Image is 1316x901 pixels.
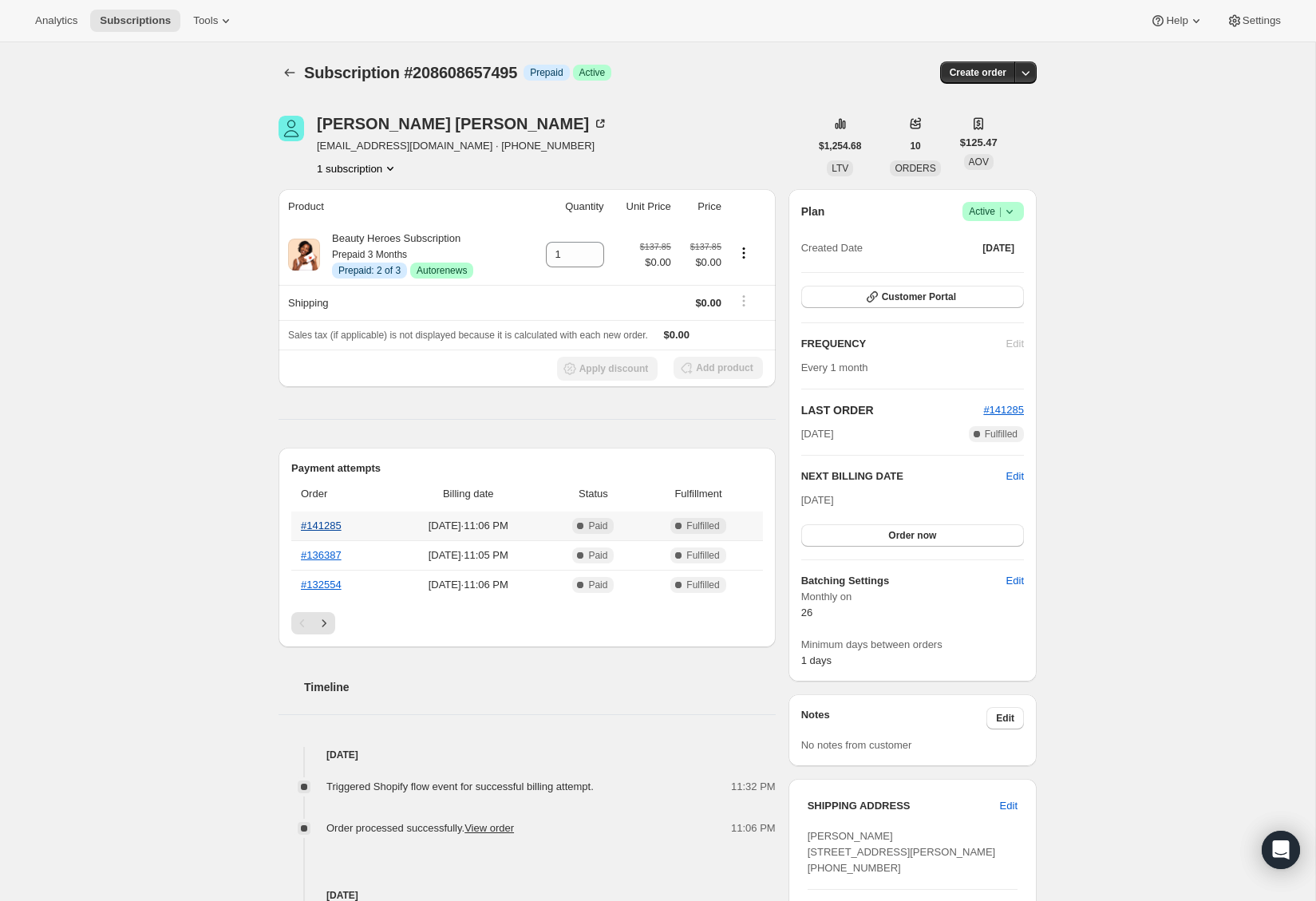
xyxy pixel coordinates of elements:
[279,116,304,141] span: Melissa Taylor
[686,579,719,591] span: Fulfilled
[983,402,1024,418] button: #141285
[1217,10,1290,32] button: Settings
[801,240,863,256] span: Created Date
[801,402,984,418] h2: LAST ORDER
[553,486,634,502] span: Status
[317,160,398,176] button: Product actions
[664,329,690,341] span: $0.00
[279,189,525,224] th: Product
[90,10,180,32] button: Subscriptions
[1006,468,1024,484] button: Edit
[640,255,671,271] span: $0.00
[801,637,1024,653] span: Minimum days between orders
[801,607,812,618] span: 26
[317,138,608,154] span: [EMAIL_ADDRESS][DOMAIN_NAME] · [PHONE_NUMBER]
[291,612,763,634] nav: Pagination
[950,66,1006,79] span: Create order
[731,820,776,836] span: 11:06 PM
[609,189,676,224] th: Unit Price
[801,336,1006,352] h2: FREQUENCY
[301,520,342,532] a: #141285
[1243,14,1281,27] span: Settings
[801,426,834,442] span: [DATE]
[996,712,1014,725] span: Edit
[986,707,1024,729] button: Edit
[801,468,1006,484] h2: NEXT BILLING DATE
[332,249,407,260] small: Prepaid 3 Months
[184,10,243,32] button: Tools
[731,292,757,310] button: Shipping actions
[686,520,719,532] span: Fulfilled
[695,297,721,309] span: $0.00
[801,573,1006,589] h6: Batching Settings
[985,428,1018,441] span: Fulfilled
[393,547,543,563] span: [DATE] · 11:05 PM
[731,244,757,262] button: Product actions
[997,568,1033,594] button: Edit
[313,612,335,634] button: Next
[1262,831,1300,869] div: Open Intercom Messenger
[291,460,763,476] h2: Payment attempts
[288,330,648,341] span: Sales tax (if applicable) is not displayed because it is calculated with each new order.
[801,707,987,729] h3: Notes
[317,116,608,132] div: [PERSON_NAME] [PERSON_NAME]
[530,66,563,79] span: Prepaid
[808,830,996,874] span: [PERSON_NAME] [STREET_ADDRESS][PERSON_NAME] [PHONE_NUMBER]
[393,518,543,534] span: [DATE] · 11:06 PM
[326,780,594,792] span: Triggered Shopify flow event for successful billing attempt.
[304,64,517,81] span: Subscription #208608657495
[895,163,935,174] span: ORDERS
[393,577,543,593] span: [DATE] · 11:06 PM
[464,822,514,834] a: View order
[809,135,871,157] button: $1,254.68
[960,135,998,151] span: $125.47
[640,242,671,251] small: $137.85
[801,524,1024,547] button: Order now
[801,286,1024,308] button: Customer Portal
[982,242,1014,255] span: [DATE]
[801,494,834,506] span: [DATE]
[731,779,776,795] span: 11:32 PM
[819,140,861,152] span: $1,254.68
[801,654,832,666] span: 1 days
[808,798,1000,814] h3: SHIPPING ADDRESS
[279,747,776,763] h4: [DATE]
[973,237,1024,259] button: [DATE]
[910,140,920,152] span: 10
[643,486,753,502] span: Fulfillment
[882,290,956,303] span: Customer Portal
[525,189,609,224] th: Quantity
[588,579,607,591] span: Paid
[999,205,1002,218] span: |
[588,549,607,562] span: Paid
[301,549,342,561] a: #136387
[100,14,171,27] span: Subscriptions
[288,239,320,271] img: product img
[690,242,721,251] small: $137.85
[801,204,825,219] h2: Plan
[832,163,848,174] span: LTV
[301,579,342,591] a: #132554
[417,264,467,277] span: Autorenews
[291,476,389,512] th: Order
[983,404,1024,416] a: #141285
[35,14,77,27] span: Analytics
[304,679,776,695] h2: Timeline
[579,66,606,79] span: Active
[801,362,868,373] span: Every 1 month
[888,529,936,542] span: Order now
[338,264,401,277] span: Prepaid: 2 of 3
[326,822,514,834] span: Order processed successfully.
[681,255,721,271] span: $0.00
[900,135,930,157] button: 10
[26,10,87,32] button: Analytics
[686,549,719,562] span: Fulfilled
[1006,573,1024,589] span: Edit
[393,486,543,502] span: Billing date
[969,204,1018,219] span: Active
[801,739,912,751] span: No notes from customer
[940,61,1016,84] button: Create order
[801,589,1024,605] span: Monthly on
